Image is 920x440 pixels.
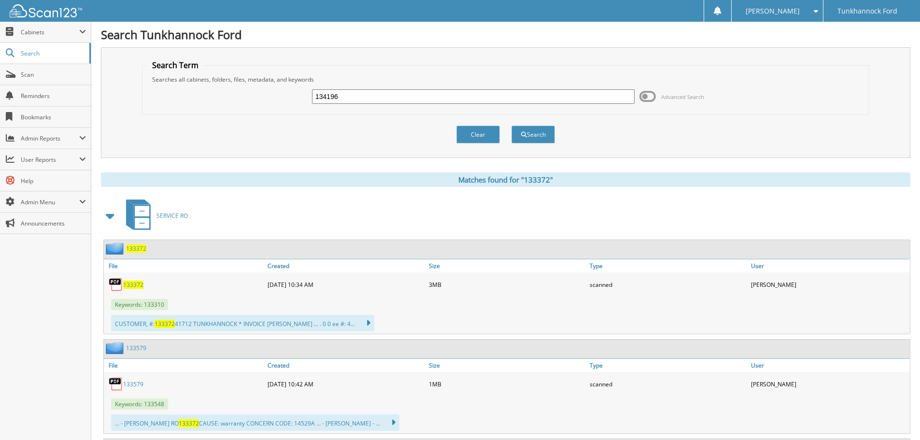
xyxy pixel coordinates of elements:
span: 133372 [179,419,199,427]
div: Searches all cabinets, folders, files, metadata, and keywords [147,75,864,84]
span: Bookmarks [21,113,86,121]
span: [PERSON_NAME] [746,8,800,14]
div: [DATE] 10:34 AM [265,275,426,294]
span: Help [21,177,86,185]
span: Search [21,49,85,57]
span: Advanced Search [661,93,704,100]
div: [DATE] 10:42 AM [265,374,426,394]
button: Search [511,126,555,143]
a: Created [265,359,426,372]
a: File [104,359,265,372]
img: folder2.png [106,242,126,255]
div: scanned [587,374,749,394]
span: SERVICE RO [156,212,188,220]
span: 133372 [155,320,175,328]
a: 133579 [126,344,146,352]
div: Matches found for "133372" [101,172,910,187]
div: 3MB [426,275,588,294]
span: Cabinets [21,28,79,36]
a: User [749,259,910,272]
a: File [104,259,265,272]
a: Size [426,259,588,272]
a: User [749,359,910,372]
legend: Search Term [147,60,203,71]
img: PDF.png [109,277,123,292]
span: Keywords: 133310 [111,299,168,310]
a: Type [587,359,749,372]
div: [PERSON_NAME] [749,374,910,394]
span: Admin Menu [21,198,79,206]
a: 133579 [123,380,143,388]
div: CUSTOMER, #: 41712 TUNKHANNOCK * INVOICE [PERSON_NAME] ... . 0 0 ee #: 4... [111,315,374,331]
span: Scan [21,71,86,79]
a: 133372 [123,281,143,289]
div: ... - [PERSON_NAME] RO CAUSE: warranty CONCERN CODE: 14529A ... - [PERSON_NAME] - ... [111,414,399,431]
a: Type [587,259,749,272]
a: 133372 [126,244,146,253]
a: Created [265,259,426,272]
a: Size [426,359,588,372]
span: Reminders [21,92,86,100]
span: Keywords: 133548 [111,398,168,410]
span: Tunkhannock Ford [837,8,897,14]
h1: Search Tunkhannock Ford [101,27,910,43]
img: scan123-logo-white.svg [10,4,82,17]
div: scanned [587,275,749,294]
a: SERVICE RO [120,197,188,235]
button: Clear [456,126,500,143]
span: User Reports [21,156,79,164]
div: [PERSON_NAME] [749,275,910,294]
img: PDF.png [109,377,123,391]
iframe: Chat Widget [872,394,920,440]
span: Admin Reports [21,134,79,142]
img: folder2.png [106,342,126,354]
div: 1MB [426,374,588,394]
span: Announcements [21,219,86,227]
